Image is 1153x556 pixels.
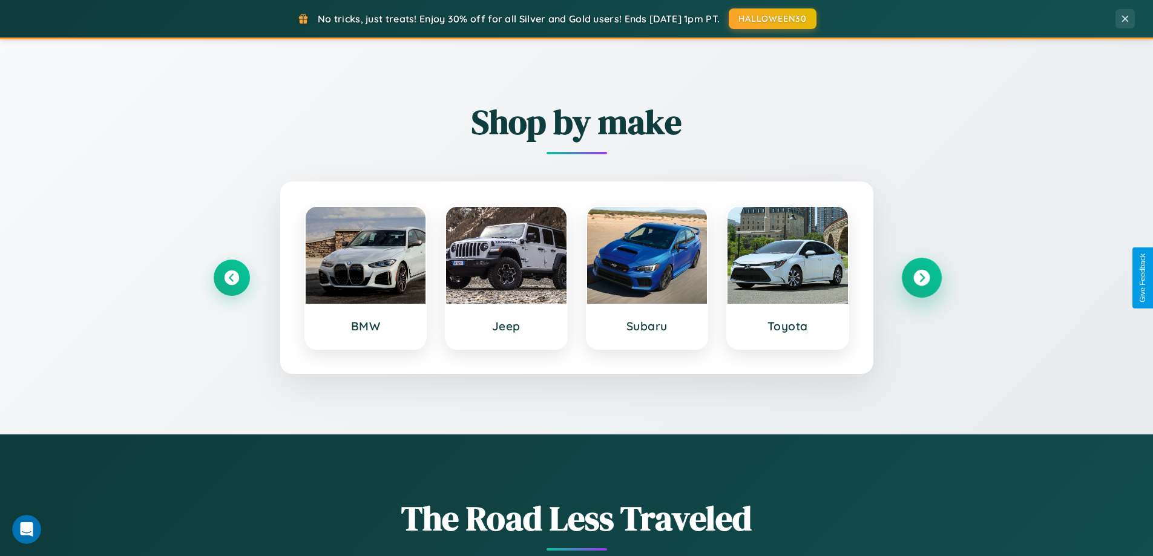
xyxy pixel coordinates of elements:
div: Give Feedback [1138,253,1147,303]
iframe: Intercom live chat [12,515,41,544]
h3: Jeep [458,319,554,333]
span: No tricks, just treats! Enjoy 30% off for all Silver and Gold users! Ends [DATE] 1pm PT. [318,13,720,25]
h2: Shop by make [214,99,940,145]
button: HALLOWEEN30 [729,8,816,29]
h3: BMW [318,319,414,333]
h3: Subaru [599,319,695,333]
h3: Toyota [740,319,836,333]
h1: The Road Less Traveled [214,495,940,541]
